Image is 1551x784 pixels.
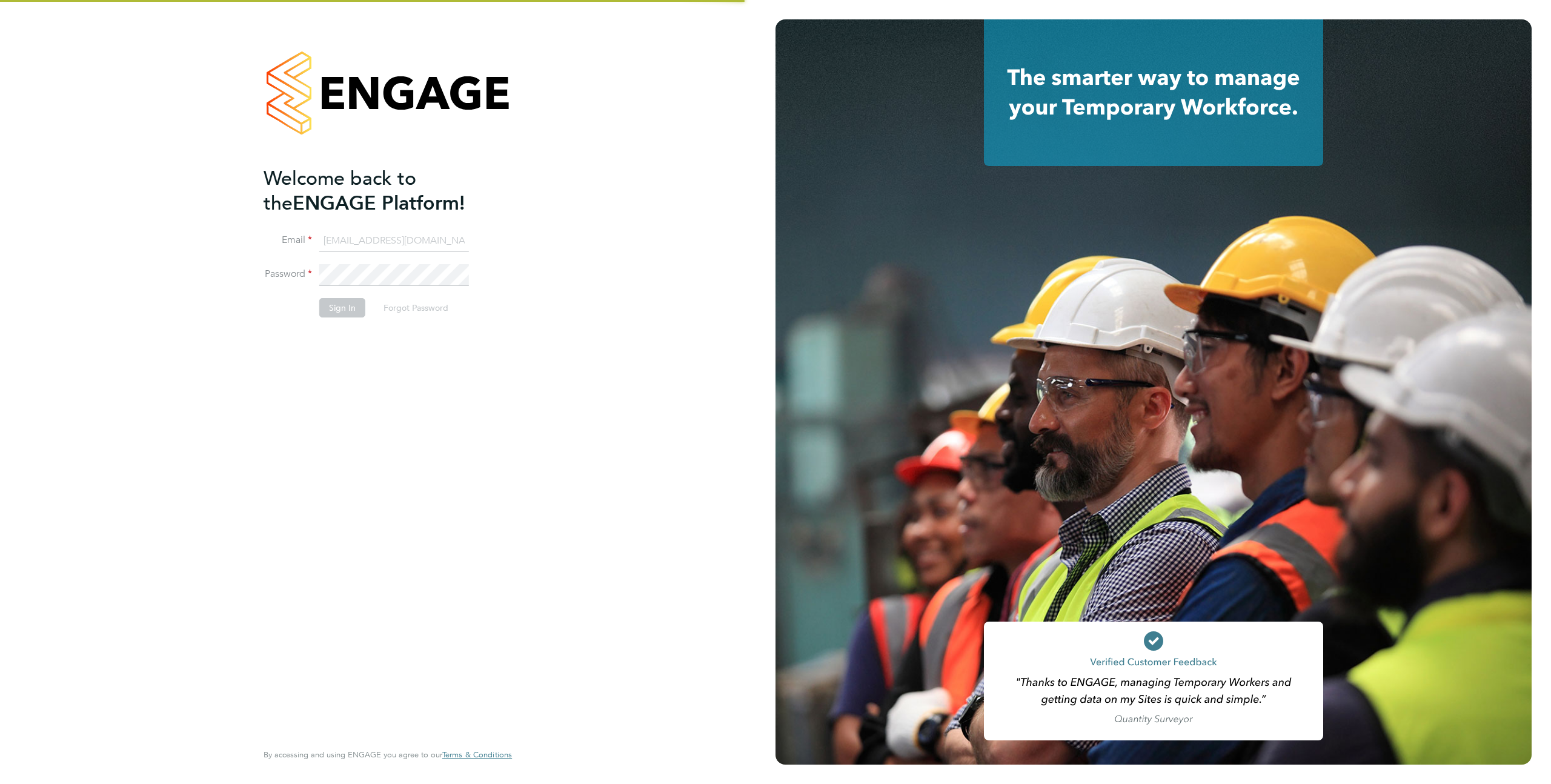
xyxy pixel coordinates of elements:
[264,234,312,247] label: Email
[264,749,512,760] span: By accessing and using ENGAGE you agree to our
[319,230,469,252] input: Enter your work email...
[374,298,458,317] button: Forgot Password
[264,167,416,215] span: Welcome back to the
[442,750,512,760] a: Terms & Conditions
[264,268,312,281] label: Password
[264,166,500,216] h2: ENGAGE Platform!
[442,749,512,760] span: Terms & Conditions
[319,298,365,317] button: Sign In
